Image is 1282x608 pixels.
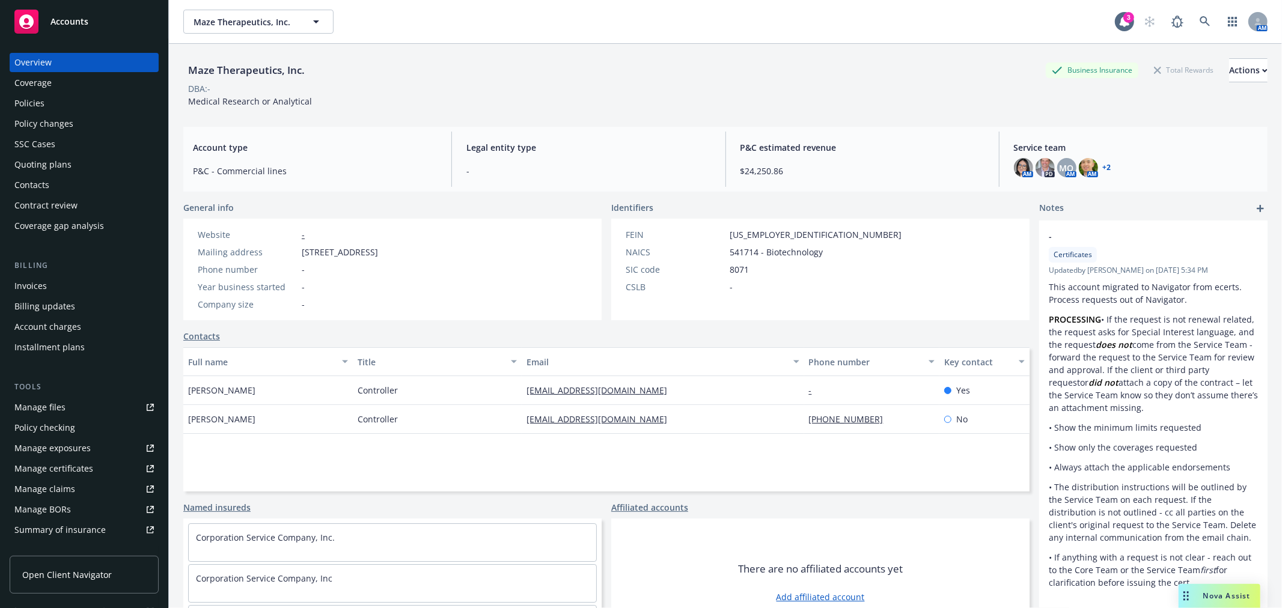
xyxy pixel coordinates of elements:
a: Billing updates [10,297,159,316]
span: [PERSON_NAME] [188,384,255,397]
div: Invoices [14,276,47,296]
div: Mailing address [198,246,297,258]
div: Company size [198,298,297,311]
a: [PHONE_NUMBER] [809,413,893,425]
a: Start snowing [1138,10,1162,34]
a: - [302,229,305,240]
span: P&C - Commercial lines [193,165,437,177]
div: Coverage [14,73,52,93]
a: Manage certificates [10,459,159,478]
p: • Always attach the applicable endorsements [1049,461,1258,473]
a: Corporation Service Company, Inc. [196,532,335,543]
div: Phone number [198,263,297,276]
div: Actions [1229,59,1268,82]
span: - [302,298,305,311]
a: Add affiliated account [777,591,865,603]
button: Actions [1229,58,1268,82]
a: - [809,385,822,396]
div: Overview [14,53,52,72]
div: Contacts [14,175,49,195]
span: Identifiers [611,201,653,214]
span: P&C estimated revenue [740,141,984,154]
a: Contacts [10,175,159,195]
span: 541714 - Biotechnology [730,246,823,258]
div: Full name [188,356,335,368]
span: - [730,281,733,293]
div: CSLB [626,281,725,293]
button: Key contact [939,347,1030,376]
button: Title [353,347,522,376]
a: Switch app [1221,10,1245,34]
span: Notes [1039,201,1064,216]
p: • Show the minimum limits requested [1049,421,1258,434]
a: Manage BORs [10,500,159,519]
div: Business Insurance [1046,62,1138,78]
span: Updated by [PERSON_NAME] on [DATE] 5:34 PM [1049,265,1258,276]
div: Policy changes [14,114,73,133]
div: Key contact [944,356,1012,368]
span: Maze Therapeutics, Inc. [194,16,298,28]
span: General info [183,201,234,214]
div: Total Rewards [1148,62,1219,78]
div: -CertificatesUpdatedby [PERSON_NAME] on [DATE] 5:34 PMThis account migrated to Navigator from ece... [1039,220,1268,598]
span: [US_EMPLOYER_IDENTIFICATION_NUMBER] [730,228,902,241]
span: 8071 [730,263,749,276]
em: first [1200,564,1216,576]
span: - [302,281,305,293]
p: This account migrated to Navigator from ecerts. Process requests out of Navigator. [1049,281,1258,306]
img: photo [1036,158,1055,177]
a: Policies [10,94,159,113]
div: Installment plans [14,338,85,357]
div: Policy AI ingestions [14,541,91,560]
div: Manage files [14,398,66,417]
span: Account type [193,141,437,154]
div: Maze Therapeutics, Inc. [183,62,310,78]
a: +2 [1103,164,1111,171]
div: Coverage gap analysis [14,216,104,236]
p: • Show only the coverages requested [1049,441,1258,454]
a: Quoting plans [10,155,159,174]
span: No [956,413,968,425]
span: - [302,263,305,276]
a: Report a Bug [1165,10,1189,34]
div: Policy checking [14,418,75,437]
span: Accounts [50,17,88,26]
a: Policy changes [10,114,159,133]
div: DBA: - [188,82,210,95]
a: Account charges [10,317,159,336]
a: Coverage [10,73,159,93]
span: Controller [358,384,398,397]
a: Manage claims [10,479,159,499]
a: Policy checking [10,418,159,437]
span: $24,250.86 [740,165,984,177]
a: Manage exposures [10,439,159,458]
div: Contract review [14,196,78,215]
span: [PERSON_NAME] [188,413,255,425]
div: Title [358,356,504,368]
div: Summary of insurance [14,520,106,540]
span: There are no affiliated accounts yet [738,562,903,576]
a: Search [1193,10,1217,34]
span: Service team [1014,141,1258,154]
a: Policy AI ingestions [10,541,159,560]
a: Manage files [10,398,159,417]
a: Corporation Service Company, Inc [196,573,332,584]
div: 3 [1123,12,1134,23]
button: Email [522,347,804,376]
a: Summary of insurance [10,520,159,540]
div: Account charges [14,317,81,336]
span: Yes [956,384,970,397]
p: • The distribution instructions will be outlined by the Service Team on each request. If the dist... [1049,481,1258,544]
span: Certificates [1054,249,1092,260]
span: MQ [1060,162,1074,174]
p: • If the request is not renewal related, the request asks for Special Interest language, and the ... [1049,313,1258,414]
span: Medical Research or Analytical [188,96,312,107]
div: Email [527,356,786,368]
span: - [466,165,710,177]
a: Named insureds [183,501,251,514]
div: Manage certificates [14,459,93,478]
div: NAICS [626,246,725,258]
em: does not [1096,339,1132,350]
p: • If anything with a request is not clear - reach out to the Core Team or the Service Team for cl... [1049,551,1258,589]
em: did not [1088,377,1119,388]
